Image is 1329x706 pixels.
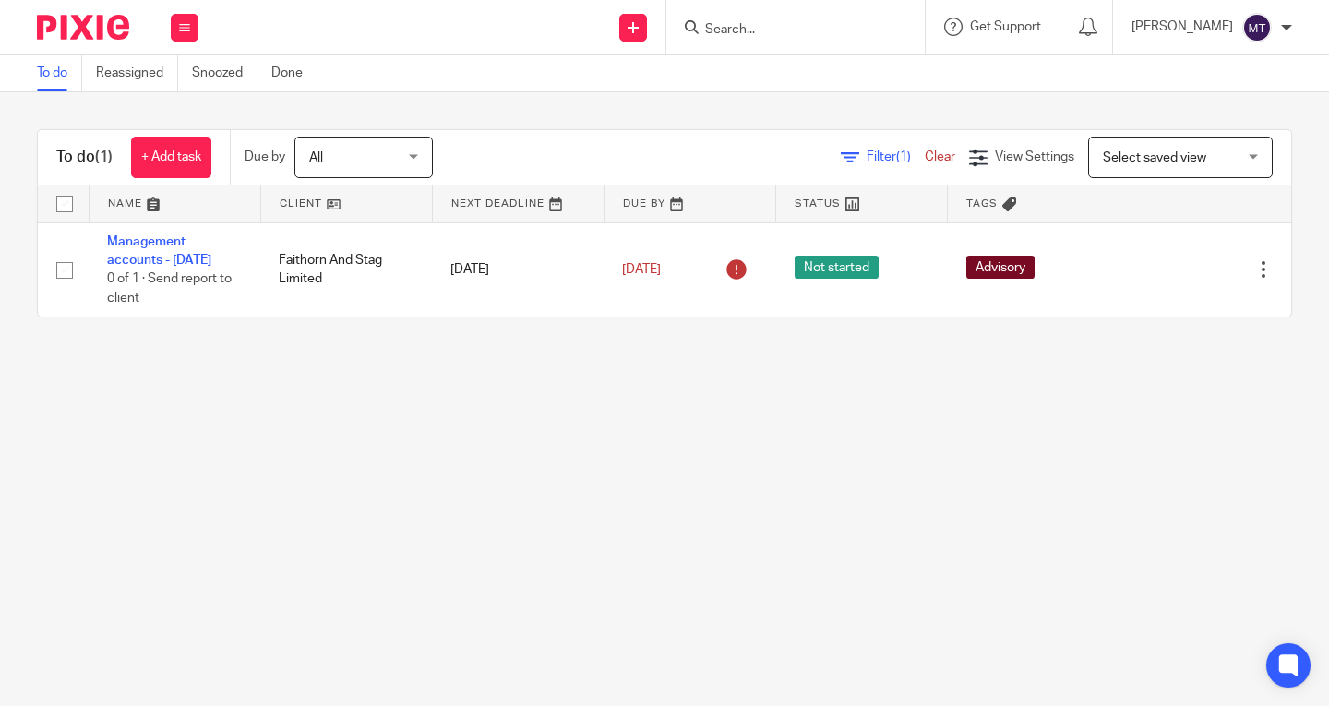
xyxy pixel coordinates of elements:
a: Reassigned [96,55,178,91]
td: Faithorn And Stag Limited [260,222,432,317]
a: Snoozed [192,55,257,91]
span: [DATE] [622,263,661,276]
span: Select saved view [1103,151,1206,164]
img: svg%3E [1242,13,1272,42]
span: Tags [966,198,998,209]
p: [PERSON_NAME] [1131,18,1233,36]
td: [DATE] [432,222,604,317]
span: Get Support [970,20,1041,33]
span: Advisory [966,256,1035,279]
a: Done [271,55,317,91]
h1: To do [56,148,113,167]
span: View Settings [995,150,1074,163]
a: Management accounts - [DATE] [107,235,211,267]
a: + Add task [131,137,211,178]
span: Not started [795,256,879,279]
a: Clear [925,150,955,163]
span: (1) [896,150,911,163]
span: 0 of 1 · Send report to client [107,272,232,305]
span: Filter [867,150,925,163]
a: To do [37,55,82,91]
img: Pixie [37,15,129,40]
input: Search [703,22,869,39]
span: (1) [95,150,113,164]
p: Due by [245,148,285,166]
span: All [309,151,323,164]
